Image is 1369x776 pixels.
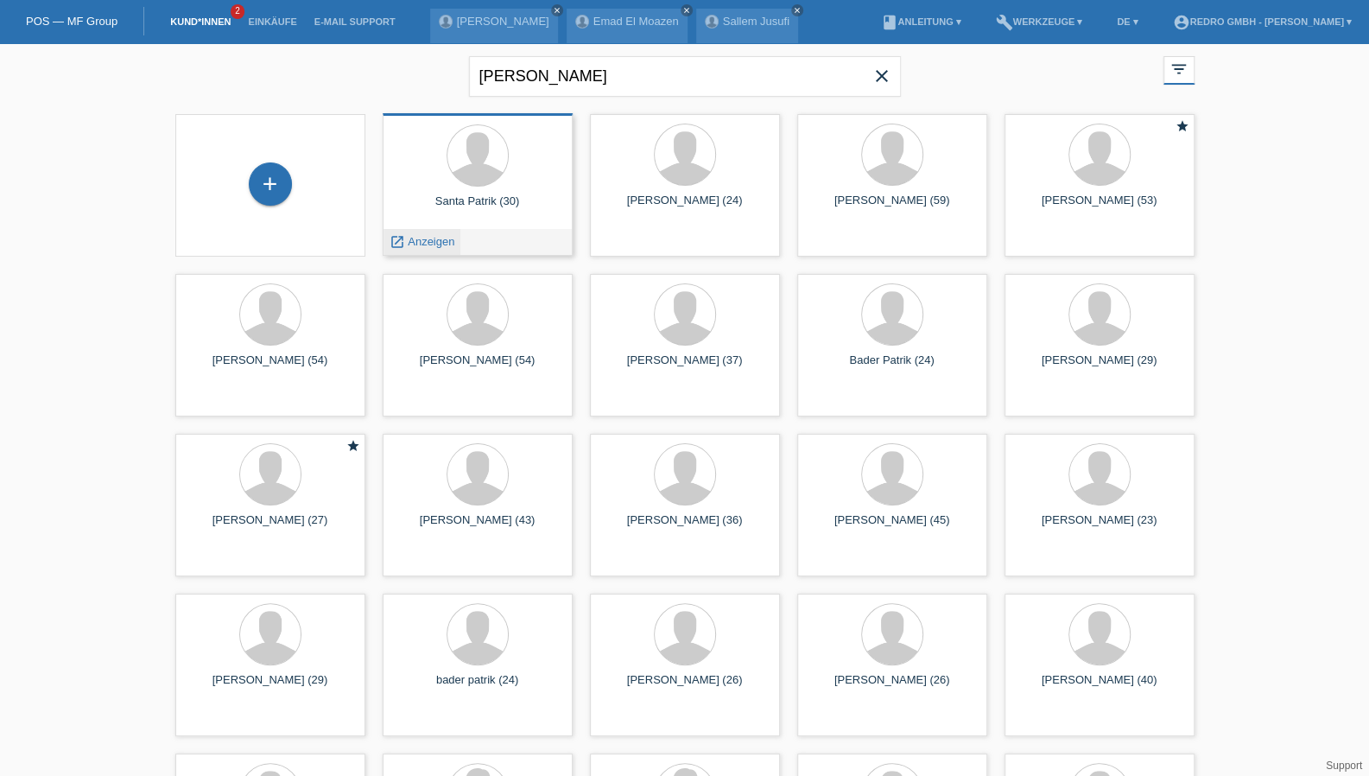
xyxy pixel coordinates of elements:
[604,194,766,221] div: [PERSON_NAME] (24)
[189,513,352,541] div: [PERSON_NAME] (27)
[987,16,1092,27] a: buildWerkzeuge ▾
[1018,673,1181,701] div: [PERSON_NAME] (40)
[396,513,559,541] div: [PERSON_NAME] (43)
[469,56,901,97] input: Suche...
[26,15,117,28] a: POS — MF Group
[1326,760,1362,772] a: Support
[1018,353,1181,381] div: [PERSON_NAME] (29)
[1018,513,1181,541] div: [PERSON_NAME] (23)
[396,673,559,701] div: bader patrik (24)
[1163,16,1360,27] a: account_circleRedro GmbH - [PERSON_NAME] ▾
[346,439,360,453] i: star
[1018,194,1181,221] div: [PERSON_NAME] (53)
[604,513,766,541] div: [PERSON_NAME] (36)
[793,6,802,15] i: close
[1176,119,1189,133] i: star
[551,4,563,16] a: close
[1108,16,1146,27] a: DE ▾
[457,15,549,28] a: [PERSON_NAME]
[681,4,693,16] a: close
[723,15,789,28] a: Sallem Jusufi
[593,15,679,28] a: Emad El Moazen
[189,353,352,381] div: [PERSON_NAME] (54)
[390,235,455,248] a: launch Anzeigen
[162,16,239,27] a: Kund*innen
[996,14,1013,31] i: build
[811,513,973,541] div: [PERSON_NAME] (45)
[396,194,559,222] div: Santa Patrik (30)
[811,353,973,381] div: Bader Patrik (24)
[239,16,305,27] a: Einkäufe
[231,4,244,19] span: 2
[250,169,291,199] div: Kund*in hinzufügen
[408,235,454,248] span: Anzeigen
[871,16,969,27] a: bookAnleitung ▾
[811,194,973,221] div: [PERSON_NAME] (59)
[306,16,404,27] a: E-Mail Support
[811,673,973,701] div: [PERSON_NAME] (26)
[396,353,559,381] div: [PERSON_NAME] (54)
[604,353,766,381] div: [PERSON_NAME] (37)
[553,6,561,15] i: close
[682,6,691,15] i: close
[791,4,803,16] a: close
[1172,14,1189,31] i: account_circle
[871,66,892,86] i: close
[880,14,897,31] i: book
[1169,60,1188,79] i: filter_list
[604,673,766,701] div: [PERSON_NAME] (26)
[390,234,405,250] i: launch
[189,673,352,701] div: [PERSON_NAME] (29)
